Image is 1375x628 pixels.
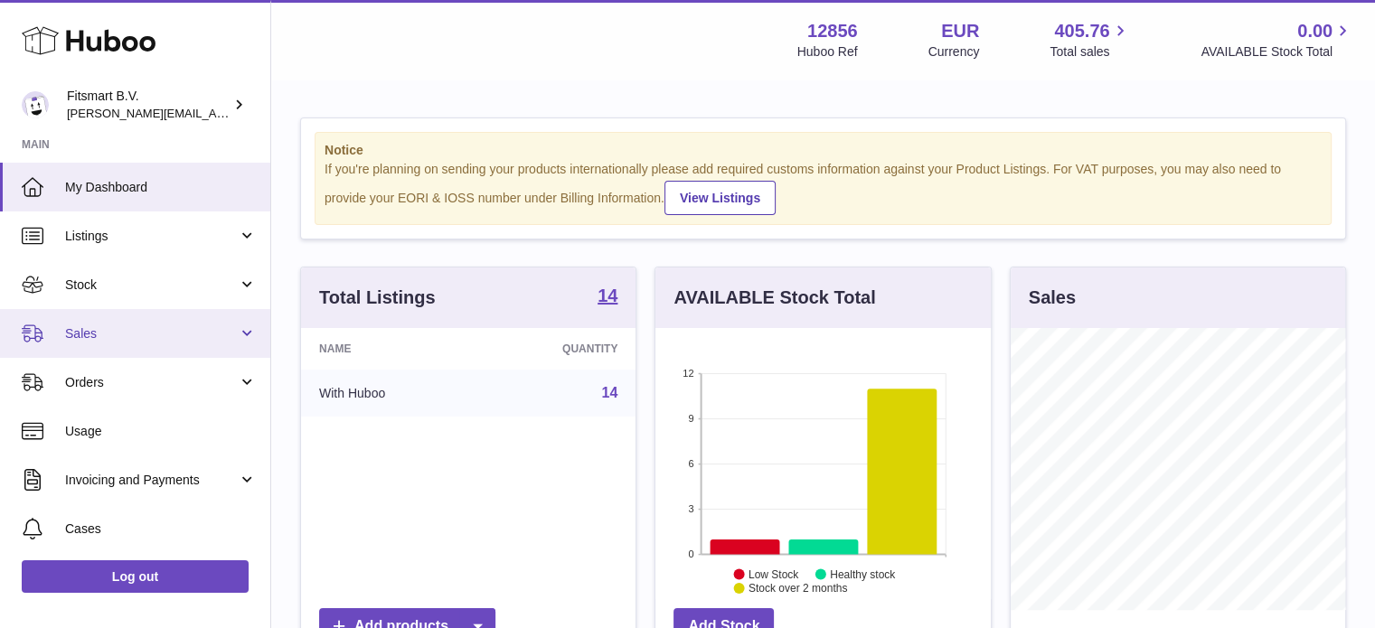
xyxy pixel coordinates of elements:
[65,374,238,391] span: Orders
[65,520,257,538] span: Cases
[1297,19,1333,43] span: 0.00
[1054,19,1109,43] span: 405.76
[65,228,238,245] span: Listings
[598,286,617,305] strong: 14
[830,567,896,580] text: Healthy stock
[325,161,1322,215] div: If you're planning on sending your products internationally please add required customs informati...
[301,328,477,370] th: Name
[1201,19,1353,61] a: 0.00 AVAILABLE Stock Total
[689,458,694,469] text: 6
[673,286,875,310] h3: AVAILABLE Stock Total
[22,91,49,118] img: jonathan@leaderoo.com
[602,385,618,400] a: 14
[301,370,477,417] td: With Huboo
[325,142,1322,159] strong: Notice
[797,43,858,61] div: Huboo Ref
[689,548,694,559] text: 0
[65,423,257,440] span: Usage
[1050,43,1130,61] span: Total sales
[1050,19,1130,61] a: 405.76 Total sales
[941,19,979,43] strong: EUR
[807,19,858,43] strong: 12856
[65,472,238,489] span: Invoicing and Payments
[67,88,230,122] div: Fitsmart B.V.
[65,277,238,294] span: Stock
[22,560,249,593] a: Log out
[689,413,694,424] text: 9
[1201,43,1353,61] span: AVAILABLE Stock Total
[1029,286,1076,310] h3: Sales
[598,286,617,308] a: 14
[65,179,257,196] span: My Dashboard
[749,567,799,580] text: Low Stock
[683,368,694,379] text: 12
[928,43,980,61] div: Currency
[689,503,694,514] text: 3
[319,286,436,310] h3: Total Listings
[65,325,238,342] span: Sales
[67,106,363,120] span: [PERSON_NAME][EMAIL_ADDRESS][DOMAIN_NAME]
[664,181,776,215] a: View Listings
[477,328,636,370] th: Quantity
[749,582,847,595] text: Stock over 2 months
